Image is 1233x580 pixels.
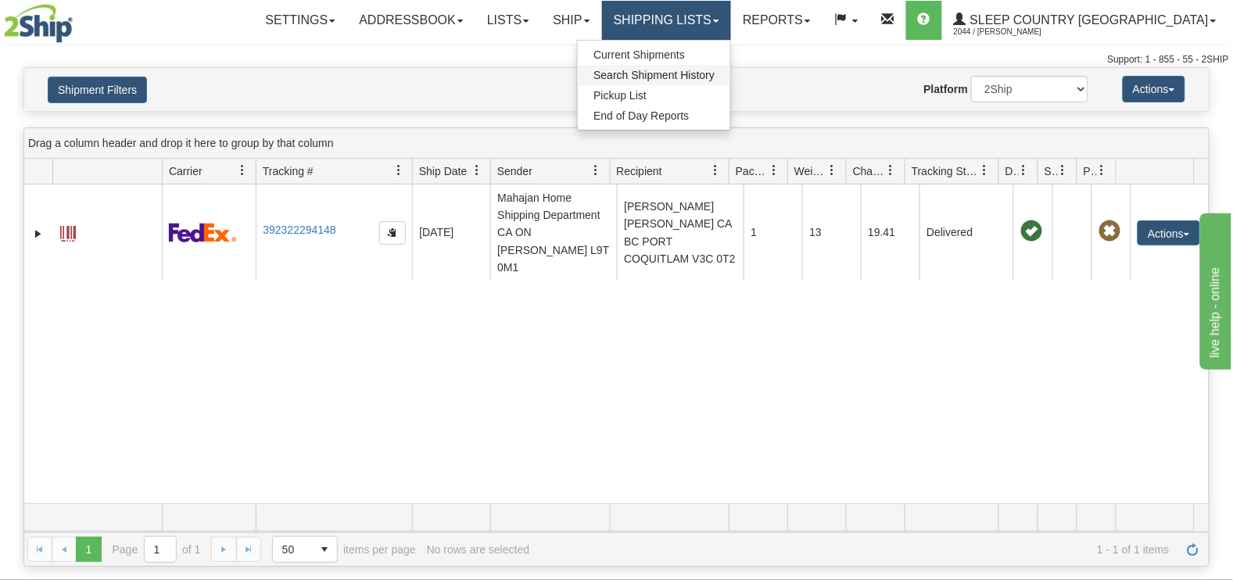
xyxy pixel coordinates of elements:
[593,109,689,122] span: End of Day Reports
[578,85,730,106] a: Pickup List
[1197,210,1231,370] iframe: chat widget
[347,1,475,40] a: Addressbook
[602,1,731,40] a: Shipping lists
[113,536,201,563] span: Page of 1
[954,24,1071,40] span: 2044 / [PERSON_NAME]
[593,48,685,61] span: Current Shipments
[76,537,101,562] span: Page 1
[578,45,730,65] a: Current Shipments
[540,543,1170,556] span: 1 - 1 of 1 items
[541,1,601,40] a: Ship
[966,13,1209,27] span: Sleep Country [GEOGRAPHIC_DATA]
[802,184,861,281] td: 13
[853,163,886,179] span: Charge
[1084,163,1097,179] span: Pickup Status
[1050,157,1077,184] a: Shipment Issues filter column settings
[578,65,730,85] a: Search Shipment History
[282,542,303,557] span: 50
[263,163,314,179] span: Tracking #
[30,226,46,242] a: Expand
[794,163,827,179] span: Weight
[731,1,823,40] a: Reports
[4,4,73,43] img: logo2044.jpg
[736,163,769,179] span: Packages
[744,184,802,281] td: 1
[475,1,541,40] a: Lists
[48,77,147,103] button: Shipment Filters
[427,543,530,556] div: No rows are selected
[583,157,610,184] a: Sender filter column settings
[464,157,490,184] a: Ship Date filter column settings
[912,163,980,179] span: Tracking Status
[1011,157,1038,184] a: Delivery Status filter column settings
[169,163,203,179] span: Carrier
[702,157,729,184] a: Recipient filter column settings
[617,184,744,281] td: [PERSON_NAME] [PERSON_NAME] CA BC PORT COQUITLAM V3C 0T2
[1181,537,1206,562] a: Refresh
[419,163,467,179] span: Ship Date
[593,89,647,102] span: Pickup List
[145,537,176,562] input: Page 1
[412,184,490,281] td: [DATE]
[263,224,335,236] a: 392322294148
[593,69,715,81] span: Search Shipment History
[312,537,337,562] span: select
[942,1,1228,40] a: Sleep Country [GEOGRAPHIC_DATA] 2044 / [PERSON_NAME]
[919,184,1013,281] td: Delivered
[1123,76,1185,102] button: Actions
[490,184,617,281] td: Mahajan Home Shipping Department CA ON [PERSON_NAME] L9T 0M1
[24,128,1209,159] div: grid grouping header
[1089,157,1116,184] a: Pickup Status filter column settings
[819,157,846,184] a: Weight filter column settings
[761,157,787,184] a: Packages filter column settings
[497,163,532,179] span: Sender
[861,184,919,281] td: 19.41
[972,157,998,184] a: Tracking Status filter column settings
[12,9,145,28] div: live help - online
[272,536,338,563] span: Page sizes drop down
[379,221,406,245] button: Copy to clipboard
[272,536,416,563] span: items per page
[1005,163,1019,179] span: Delivery Status
[4,53,1229,66] div: Support: 1 - 855 - 55 - 2SHIP
[253,1,347,40] a: Settings
[229,157,256,184] a: Carrier filter column settings
[1099,220,1120,242] span: Pickup Not Assigned
[924,81,969,97] label: Platform
[385,157,412,184] a: Tracking # filter column settings
[1138,220,1200,245] button: Actions
[878,157,905,184] a: Charge filter column settings
[1020,220,1042,242] span: On time
[60,219,76,244] a: Label
[578,106,730,126] a: End of Day Reports
[169,223,237,242] img: 2 - FedEx Express®
[1045,163,1058,179] span: Shipment Issues
[617,163,662,179] span: Recipient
